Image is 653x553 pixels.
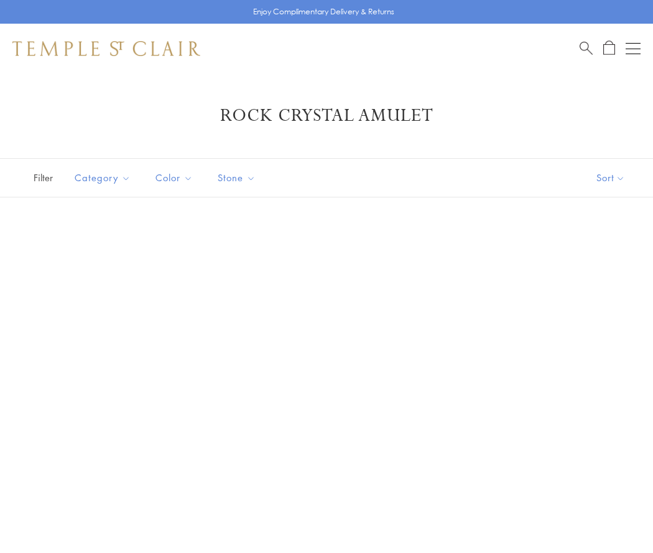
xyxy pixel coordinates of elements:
[208,164,265,192] button: Stone
[65,164,140,192] button: Category
[603,40,615,56] a: Open Shopping Bag
[149,170,202,186] span: Color
[568,159,653,197] button: Show sort by
[146,164,202,192] button: Color
[211,170,265,186] span: Stone
[31,105,622,127] h1: Rock Crystal Amulet
[68,170,140,186] span: Category
[12,41,200,56] img: Temple St. Clair
[253,6,394,18] p: Enjoy Complimentary Delivery & Returns
[580,40,593,56] a: Search
[626,41,641,56] button: Open navigation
